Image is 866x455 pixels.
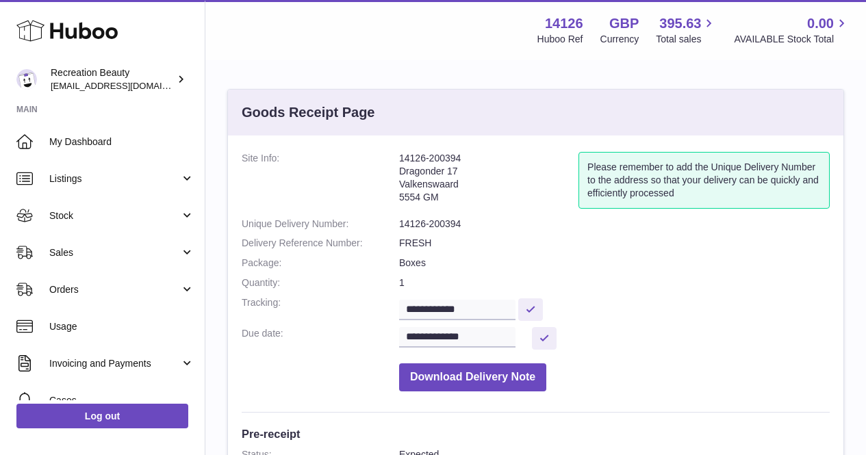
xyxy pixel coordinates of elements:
[537,33,583,46] div: Huboo Ref
[49,320,194,333] span: Usage
[16,404,188,428] a: Log out
[49,172,180,185] span: Listings
[51,66,174,92] div: Recreation Beauty
[399,218,830,231] dd: 14126-200394
[242,103,375,122] h3: Goods Receipt Page
[399,257,830,270] dd: Boxes
[242,327,399,350] dt: Due date:
[734,33,850,46] span: AVAILABLE Stock Total
[242,276,399,289] dt: Quantity:
[807,14,834,33] span: 0.00
[734,14,850,46] a: 0.00 AVAILABLE Stock Total
[399,152,578,211] address: 14126-200394 Dragonder 17 Valkenswaard 5554 GM
[659,14,701,33] span: 395.63
[242,152,399,211] dt: Site Info:
[49,357,180,370] span: Invoicing and Payments
[656,33,717,46] span: Total sales
[242,237,399,250] dt: Delivery Reference Number:
[49,135,194,148] span: My Dashboard
[49,283,180,296] span: Orders
[49,246,180,259] span: Sales
[578,152,830,209] div: Please remember to add the Unique Delivery Number to the address so that your delivery can be qui...
[242,426,830,441] h3: Pre-receipt
[656,14,717,46] a: 395.63 Total sales
[399,276,830,289] dd: 1
[609,14,639,33] strong: GBP
[49,394,194,407] span: Cases
[399,237,830,250] dd: FRESH
[242,257,399,270] dt: Package:
[545,14,583,33] strong: 14126
[16,69,37,90] img: production@recreationbeauty.com
[600,33,639,46] div: Currency
[399,363,546,391] button: Download Delivery Note
[242,218,399,231] dt: Unique Delivery Number:
[51,80,201,91] span: [EMAIL_ADDRESS][DOMAIN_NAME]
[242,296,399,320] dt: Tracking:
[49,209,180,222] span: Stock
